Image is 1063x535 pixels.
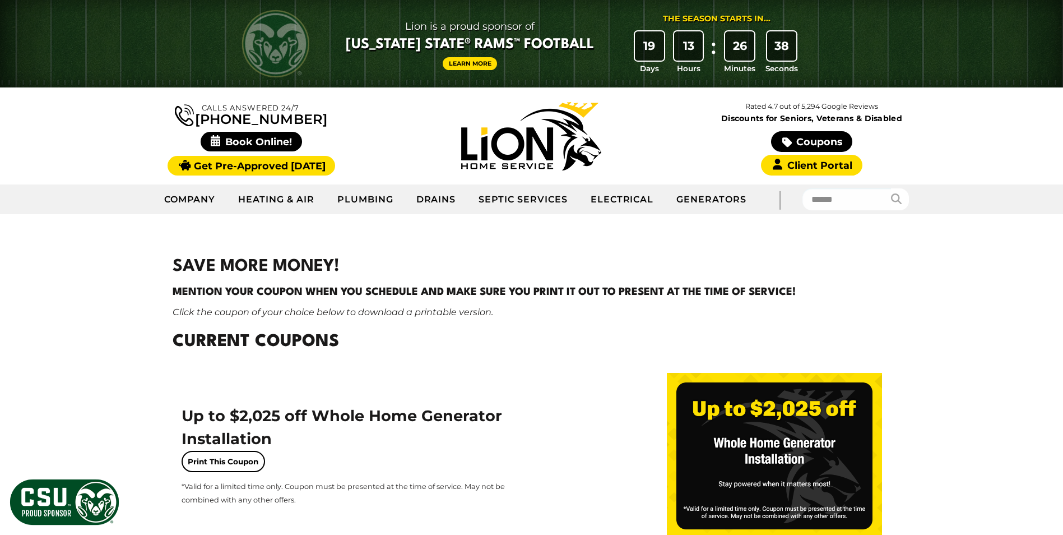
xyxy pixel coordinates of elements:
span: Book Online! [201,132,302,151]
span: Days [640,63,659,74]
span: Lion is a proud sponsor of [346,17,594,35]
a: Electrical [579,186,666,214]
a: Company [153,186,228,214]
em: Click the coupon of your choice below to download a printable version. [173,307,493,317]
a: Client Portal [761,155,862,176]
a: [PHONE_NUMBER] [175,102,327,126]
a: Coupons [771,131,852,152]
span: [US_STATE] State® Rams™ Football [346,35,594,54]
div: 26 [725,31,754,61]
img: CSU Rams logo [242,10,309,77]
strong: SAVE MORE MONEY! [173,259,340,275]
span: Hours [677,63,700,74]
a: Get Pre-Approved [DATE] [168,156,335,176]
span: *Valid for a limited time only. Coupon must be presented at the time of service. May not be combi... [182,482,505,504]
div: 19 [635,31,664,61]
span: Seconds [765,63,798,74]
span: Minutes [724,63,755,74]
a: Print This Coupon [182,451,265,472]
a: Septic Services [467,186,579,214]
div: The Season Starts in... [663,13,770,25]
h2: Current Coupons [173,330,891,355]
img: Lion Home Service [461,102,601,170]
a: Drains [405,186,468,214]
h4: Mention your coupon when you schedule and make sure you print it out to present at the time of se... [173,284,891,300]
div: 38 [767,31,796,61]
span: Up to $2,025 off Whole Home Generator Installation [182,407,502,448]
a: Learn More [443,57,498,70]
p: Rated 4.7 out of 5,294 Google Reviews [671,100,951,113]
a: Generators [665,186,758,214]
a: Heating & Air [227,186,326,214]
div: 13 [674,31,703,61]
img: CSU Sponsor Badge [8,478,120,527]
div: : [708,31,719,75]
span: Discounts for Seniors, Veterans & Disabled [674,114,950,122]
a: Plumbing [326,186,405,214]
div: | [758,185,802,214]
